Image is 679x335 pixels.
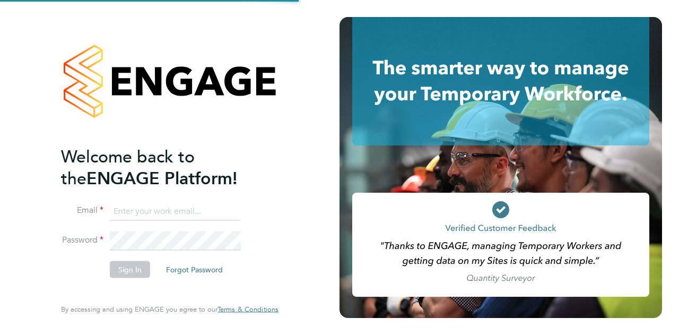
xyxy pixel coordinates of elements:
a: Terms & Conditions [217,305,278,314]
span: By accessing and using ENGAGE you agree to our [61,305,278,314]
label: Password [61,235,103,246]
button: Forgot Password [158,261,231,278]
label: Email [61,205,103,216]
input: Enter your work email... [110,202,241,221]
span: Terms & Conditions [217,305,278,314]
span: Welcome back to the [61,146,195,188]
button: Sign In [110,261,150,278]
h2: ENGAGE Platform! [61,145,268,189]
